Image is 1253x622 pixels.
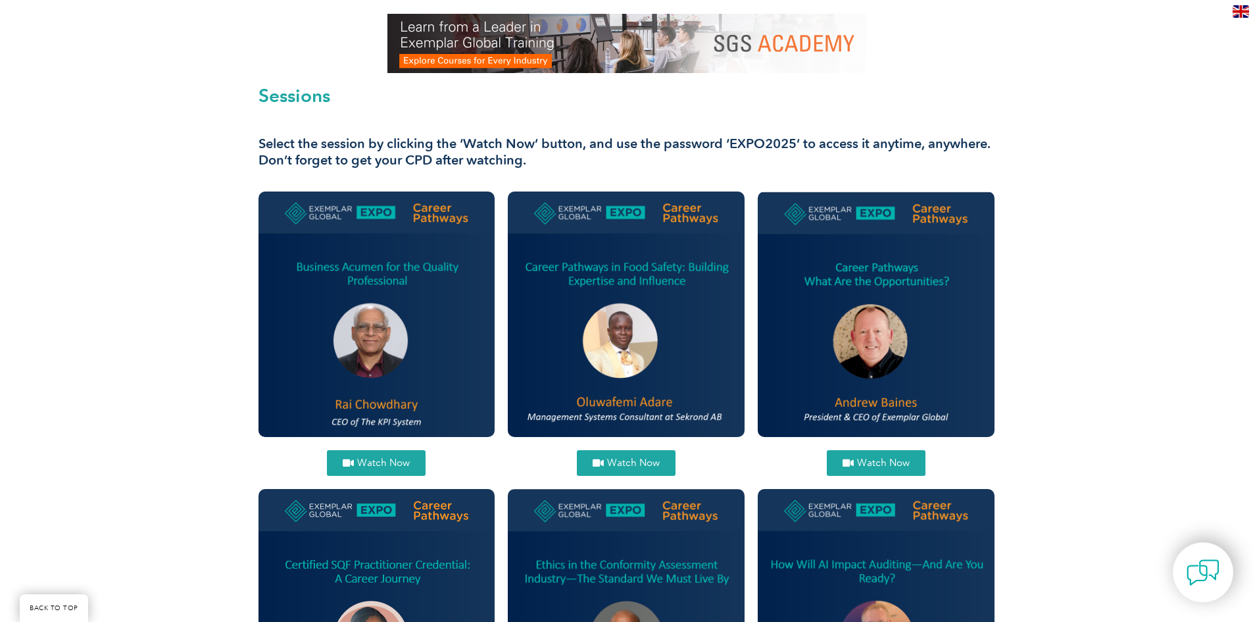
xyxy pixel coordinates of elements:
img: andrew [758,192,995,436]
img: Rai [258,192,495,437]
span: Watch Now [357,458,410,468]
a: Watch Now [327,450,426,476]
h3: Select the session by clicking the ‘Watch Now’ button, and use the password ‘EXPO2025’ to access ... [258,136,995,168]
span: Watch Now [857,458,910,468]
img: SGS [387,14,866,73]
span: Watch Now [607,458,660,468]
a: Watch Now [577,450,676,476]
a: Watch Now [827,450,925,476]
img: Oluwafemi [508,192,745,437]
img: en [1233,5,1249,18]
a: BACK TO TOP [20,594,88,622]
img: contact-chat.png [1187,556,1219,589]
h2: Sessions [258,86,995,105]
